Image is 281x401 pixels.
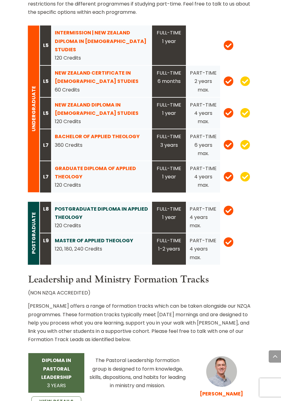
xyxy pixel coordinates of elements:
p: [PERSON_NAME] offers a range of formation tracks which can be taken alongside our NZQA programmes... [28,302,253,344]
div: 360 Credits [55,132,148,149]
strong: L9 [43,237,49,244]
a: POSTGRADUATE DIPLOMA IN APPLIED THEOLOGY [55,205,148,221]
div: 120 Credits [55,101,148,126]
div: PART-TIME 4 years max. [190,205,217,230]
a: NEW ZEALAND DIPLOMA IN [DEMOGRAPHIC_DATA] STUDIES [55,101,138,117]
strong: L7 [43,173,49,180]
strong: L5 [43,110,49,117]
a: NEW ZEALAND CERTIFICATE IN [DEMOGRAPHIC_DATA] STUDIES [55,69,138,85]
strong: L5 [43,78,49,85]
img: Staff_Jonny-Weir_300x300.jpg [206,356,237,387]
div: The Pastoral Leadership formation group is designed to form knowledge, skills, dispositions, and ... [88,356,187,390]
a: INTERMISSION | NEW ZEALAND DIPLOMA IN [DEMOGRAPHIC_DATA] STUDIES [55,29,147,53]
h3: Leadership and Ministry Formation Tracks [28,274,253,289]
a: MASTER OF APPLIED THEOLOGY [55,237,133,244]
strong: L7 [43,142,49,149]
div: FULL-TIME 1 year [155,164,183,181]
div: FULL-TIME 3 years [155,132,183,149]
strong: L8 [43,205,49,212]
div: PART-TIME 6 years max. [190,132,217,158]
strong: POSTGRADUATE [30,212,37,254]
div: PART-TIME 4 years max. [190,164,217,189]
div: FULL-TIME 1 year [155,29,183,45]
div: FULL-TIME 1-2 years [155,236,183,253]
div: FULL-TIME 1 year [155,205,183,221]
a: BACHELOR OF APPLIED THEOLOGY [55,133,140,140]
div: PART-TIME 4 years max. [190,101,217,126]
div: 120 Credits [55,205,148,230]
div: 120, 180, 240 Credits [55,236,148,253]
a: GRADUATE DIPLOMA OF APPLIED THEOLOGY [55,165,136,180]
div: FULL-TIME 6 months [155,69,183,85]
div: PART-TIME 4 years max. [190,236,217,262]
div: PART-TIME 2 years max. [190,69,217,94]
div: FULL-TIME 1 year [155,101,183,117]
strong: DIPLOMA IN PASTORAL LEADERSHIP [41,357,71,380]
div: 120 Credits [55,29,148,62]
div: (NON NZQA ACCREDITED) [28,289,253,344]
strong: UNDERGRADUATE [30,86,37,132]
div: 3 YEARS [31,356,81,390]
a: [PERSON_NAME] [200,390,243,397]
strong: L5 [43,42,49,49]
div: 120 Credits [55,164,148,189]
div: 60 Credits [55,69,148,94]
